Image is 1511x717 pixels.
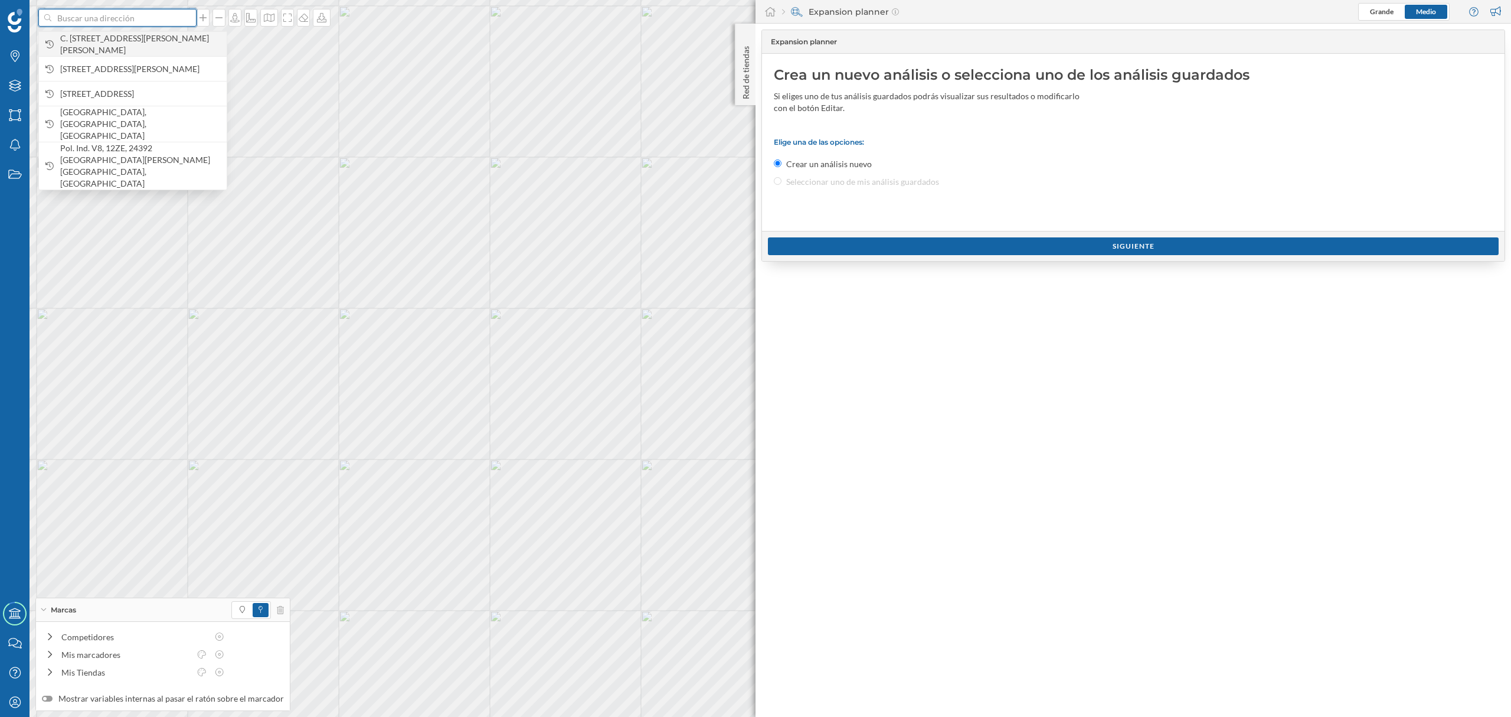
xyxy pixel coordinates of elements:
[60,63,221,75] span: [STREET_ADDRESS][PERSON_NAME]
[51,605,76,615] span: Marcas
[1416,7,1436,16] span: Medio
[61,648,190,661] div: Mis marcadores
[24,8,66,19] span: Soporte
[60,88,221,100] span: [STREET_ADDRESS]
[60,142,221,190] span: Pol. Ind. V8, 12ZE, 24392 [GEOGRAPHIC_DATA][PERSON_NAME][GEOGRAPHIC_DATA], [GEOGRAPHIC_DATA]
[771,37,837,47] span: Expansion planner
[774,66,1493,84] div: Crea un nuevo análisis o selecciona uno de los análisis guardados
[786,158,872,170] label: Crear un análisis nuevo
[782,6,899,18] div: Expansion planner
[60,32,221,56] span: C. [STREET_ADDRESS][PERSON_NAME][PERSON_NAME]
[774,90,1081,114] div: Si eliges uno de tus análisis guardados podrás visualizar sus resultados o modificarlo con el bot...
[8,9,22,32] img: Geoblink Logo
[791,6,803,18] img: search-areas.svg
[60,106,221,142] span: [GEOGRAPHIC_DATA], [GEOGRAPHIC_DATA], [GEOGRAPHIC_DATA]
[740,41,752,99] p: Red de tiendas
[61,631,208,643] div: Competidores
[42,693,284,705] label: Mostrar variables internas al pasar el ratón sobre el marcador
[1370,7,1394,16] span: Grande
[774,138,1493,146] p: Elige una de las opciones:
[61,666,190,679] div: Mis Tiendas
